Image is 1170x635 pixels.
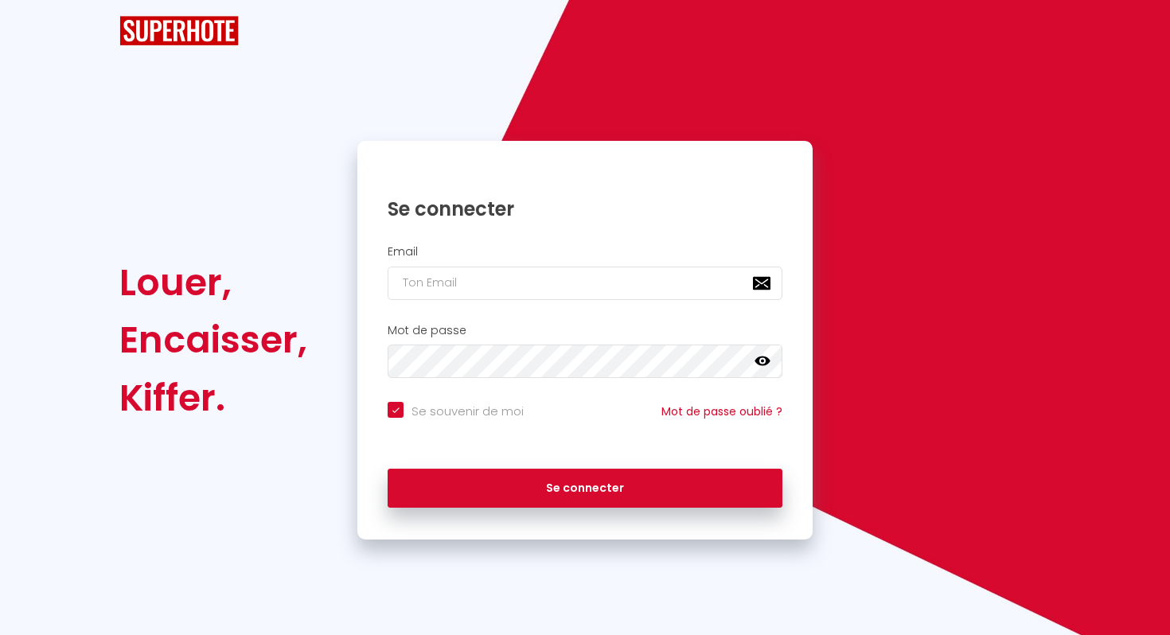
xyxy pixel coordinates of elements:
h2: Email [388,245,782,259]
div: Louer, [119,254,307,311]
img: SuperHote logo [119,16,239,45]
div: Kiffer. [119,369,307,427]
input: Ton Email [388,267,782,300]
button: Se connecter [388,469,782,508]
a: Mot de passe oublié ? [661,403,782,419]
div: Encaisser, [119,311,307,368]
h2: Mot de passe [388,324,782,337]
h1: Se connecter [388,197,782,221]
